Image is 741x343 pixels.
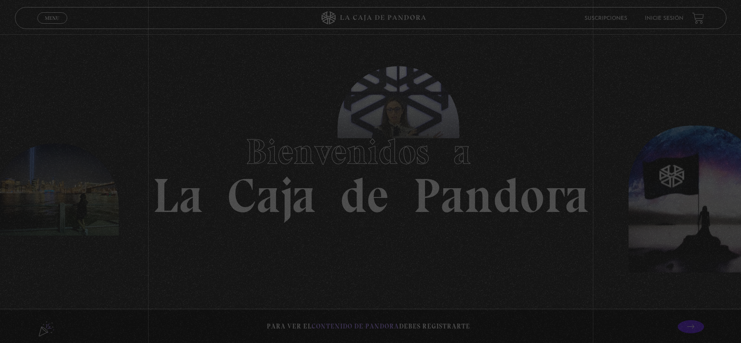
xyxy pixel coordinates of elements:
[153,123,589,220] h1: La Caja de Pandora
[692,12,704,24] a: View your shopping cart
[246,131,495,173] span: Bienvenidos a
[645,15,683,21] a: Inicie sesión
[585,15,627,21] a: Suscripciones
[267,321,470,332] p: Para ver el debes registrarte
[45,15,59,21] span: Menu
[42,22,62,29] span: Cerrar
[312,322,399,330] span: contenido de Pandora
